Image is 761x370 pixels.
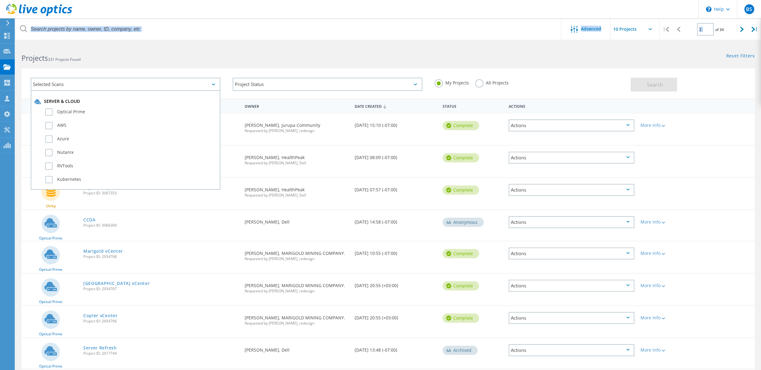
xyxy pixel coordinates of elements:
div: [DATE] 07:57 (-07:00) [352,178,440,198]
div: [PERSON_NAME], Jurupa Community [242,113,352,139]
label: My Projects [435,79,469,85]
div: [DATE] 20:55 (+03:00) [352,306,440,326]
div: [DATE] 20:55 (+03:00) [352,274,440,294]
span: Optical Prime [39,268,62,271]
span: of 34 [715,27,724,32]
b: Projects [22,53,48,63]
div: Complete [443,314,479,323]
div: Actions [509,152,634,164]
div: Complete [443,121,479,130]
a: Marigold vCenter [83,249,123,253]
span: Project ID: 2954766 [83,319,239,323]
a: vegas-unity [83,185,110,190]
div: Owner [242,100,352,111]
div: [DATE] 08:09 (-07:00) [352,146,440,166]
div: Actions [509,344,634,356]
span: Requested by [PERSON_NAME], Dell [245,193,349,197]
div: Complete [443,153,479,162]
label: Azure [45,135,217,143]
div: Date Created [352,100,440,112]
span: Requested by [PERSON_NAME], redesign [245,289,349,293]
div: | [748,18,761,40]
div: [PERSON_NAME], Dell [242,210,352,230]
svg: \n [706,6,712,12]
span: Project ID: 3066369 [83,224,239,227]
div: Complete [443,185,479,195]
label: Nutanix [45,149,217,156]
span: Project ID: 3067353 [83,191,239,195]
div: Selected Scans [31,78,220,91]
div: Actions [509,184,634,196]
span: Optical Prime [39,332,62,336]
div: Status [440,100,506,111]
label: Optical Prime [45,108,217,116]
div: Actions [509,312,634,324]
div: Complete [443,281,479,290]
div: Actions [509,119,634,131]
a: CCDA [83,218,96,222]
span: Requested by [PERSON_NAME], redesign [245,321,349,325]
div: [PERSON_NAME], MARIGOLD MINING COMPANY. [242,306,352,331]
div: Anonymous [443,218,484,227]
span: Requested by [PERSON_NAME], Dell [245,161,349,165]
span: Project ID: 2954768 [83,255,239,259]
span: Unity [46,204,56,208]
div: [DATE] 14:58 (-07:00) [352,210,440,230]
div: Archived [443,346,478,355]
div: Project Status [233,78,422,91]
div: [PERSON_NAME], HealthPeak [242,146,352,171]
span: Requested by [PERSON_NAME], redesign [245,129,349,133]
div: [PERSON_NAME], MARIGOLD MINING COMPANY. [242,274,352,299]
div: [PERSON_NAME], Dell [242,338,352,358]
div: [PERSON_NAME], HealthPeak [242,178,352,203]
div: More Info [641,348,693,352]
span: Project ID: 2917744 [83,352,239,355]
div: | [660,18,672,40]
label: All Projects [475,79,509,85]
span: Optical Prime [39,364,62,368]
div: [DATE] 13:48 (-07:00) [352,338,440,358]
span: Optical Prime [39,300,62,304]
div: Actions [509,216,634,228]
div: Actions [509,280,634,292]
span: Advanced [581,27,601,31]
div: [PERSON_NAME], MARIGOLD MINING COMPANY. [242,241,352,267]
button: Search [631,78,677,92]
a: Reset Filters [726,54,755,59]
a: Live Optics Dashboard [6,13,72,17]
label: RVTools [45,162,217,170]
div: Actions [506,100,637,111]
div: More Info [641,251,693,255]
span: Project ID: 2954767 [83,287,239,291]
span: 331 Projects Found [48,57,81,62]
span: BS [746,7,752,12]
div: More Info [641,316,693,320]
div: [DATE] 10:55 (-07:00) [352,241,440,262]
div: Actions [509,247,634,259]
span: Requested by [PERSON_NAME], redesign [245,257,349,261]
a: Copler vCenter [83,314,118,318]
label: AWS [45,122,217,129]
span: Optical Prime [39,236,62,240]
div: More Info [641,220,693,224]
div: Server & Cloud [34,99,217,105]
span: Search [647,81,663,88]
div: [DATE] 15:10 (-07:00) [352,113,440,134]
a: [GEOGRAPHIC_DATA] vCenter [83,281,150,286]
label: Kubernetes [45,176,217,183]
div: More Info [641,283,693,288]
input: Search projects by name, owner, ID, company, etc [15,18,562,40]
div: More Info [641,123,693,127]
a: Server Refresh [83,346,117,350]
div: Complete [443,249,479,258]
